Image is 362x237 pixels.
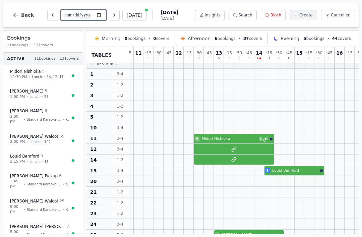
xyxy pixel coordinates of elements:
[10,173,58,179] span: [PERSON_NAME] Pickup
[286,51,292,55] span: : 45
[266,168,269,173] span: 3
[6,85,80,103] button: [PERSON_NAME] 51:00 PM•Lunch•25
[41,154,43,159] span: 3
[125,36,127,41] span: 0
[90,135,97,142] span: 11
[157,57,159,60] span: 0
[47,10,58,20] button: Previous day
[195,10,225,20] button: Insights
[175,51,182,55] span: 12
[10,94,25,100] span: 1:00 PM
[238,57,240,60] span: 0
[7,7,39,23] button: Back
[45,88,47,94] span: 5
[23,182,25,187] span: •
[228,57,230,60] span: 0
[60,198,64,204] span: 25
[10,179,22,190] span: 2:45 PM
[358,57,360,60] span: 0
[6,130,80,149] button: [PERSON_NAME] Walcot552:00 PM•Lunch•102
[6,65,80,83] button: Midori Nishioka912:30 PM•Lunch•14, 12, 11
[261,10,286,20] button: Block
[34,56,56,62] span: 11 bookings
[188,35,210,42] span: Afternoon
[236,51,242,55] span: : 30
[6,170,80,194] button: [PERSON_NAME] Pickup62:45 PM•Standard Karaoke-2 Hour•K2
[165,51,172,55] span: : 45
[218,57,220,60] span: 5
[29,94,40,99] span: Lunch
[326,51,333,55] span: : 45
[112,125,128,130] span: 3 - 4
[327,36,329,41] span: •
[238,36,241,41] span: •
[90,114,94,120] span: 5
[296,51,302,55] span: 15
[246,51,252,55] span: : 45
[32,74,42,79] span: Lunch
[92,52,112,58] span: Tables
[10,69,41,74] span: Midori Nishioka
[26,94,28,99] span: •
[112,104,128,109] span: 1 - 2
[102,35,121,42] span: Morning
[6,195,80,219] button: [PERSON_NAME] Walcot255:00 PM•Standard Karaoke-2 Hour•K1
[27,117,61,122] span: Standard Karaoke-2 Hour
[90,124,97,131] span: 10
[34,43,53,48] span: 131 covers
[10,108,44,114] span: [PERSON_NAME]
[10,204,22,215] span: 5:00 PM
[306,51,312,55] span: : 15
[288,57,290,60] span: 6
[148,36,150,41] span: •
[238,12,252,18] span: Search
[90,157,97,163] span: 14
[125,36,145,41] span: bookings
[59,173,61,179] span: 6
[187,57,189,60] span: 0
[215,36,217,41] span: 6
[298,57,300,60] span: 0
[26,139,28,144] span: •
[27,182,61,187] span: Standard Karaoke-2 Hour
[332,36,338,41] span: 44
[205,12,221,18] span: Insights
[268,57,270,60] span: 3
[112,136,128,141] span: 3 - 4
[112,222,128,227] span: 3 - 4
[153,36,156,41] span: 0
[90,167,97,174] span: 15
[348,57,350,60] span: 0
[90,81,94,88] span: 2
[67,224,69,230] span: 7
[266,51,272,55] span: : 15
[112,82,128,87] span: 1 - 2
[10,139,25,145] span: 2:00 PM
[270,12,281,18] span: Block
[205,51,212,55] span: : 45
[137,57,139,60] span: 0
[197,57,199,60] span: 9
[256,51,262,55] span: 14
[41,159,43,164] span: •
[112,146,128,152] span: 3 - 4
[62,182,64,187] span: •
[62,117,64,122] span: •
[10,74,27,80] span: 12:30 PM
[66,207,69,212] span: K1
[109,10,120,20] button: Next day
[43,74,45,79] span: •
[257,57,261,60] span: 64
[60,134,64,139] span: 55
[346,51,353,55] span: : 15
[90,71,94,77] span: 1
[44,139,51,144] span: 102
[135,51,141,55] span: 11
[23,117,25,122] span: •
[332,36,351,41] span: covers
[207,57,209,60] span: 0
[66,182,69,187] span: K2
[112,93,128,98] span: 1 - 2
[7,56,24,61] span: Active
[259,137,262,141] span: 3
